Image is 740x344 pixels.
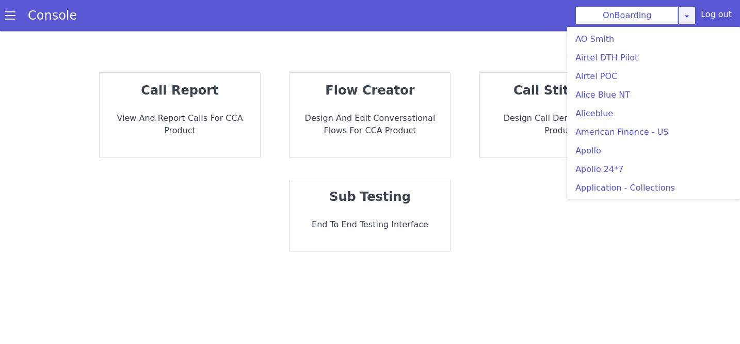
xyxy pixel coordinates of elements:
a: Console [15,8,89,23]
a: Airtel DTH Pilot [571,50,736,66]
a: Apollo 24*7 [571,161,736,178]
a: American Finance - US [571,124,736,140]
p: Design and Edit Conversational flows for CCA Product [298,112,442,137]
a: Aliceblue [571,105,736,122]
p: End to End Testing Interface [298,218,442,231]
a: AO Smith [571,31,736,48]
strong: call stitching [513,83,607,98]
a: Alice Blue NT [571,87,736,103]
strong: call report [141,83,218,98]
strong: flow creator [325,83,414,98]
div: Log out [701,8,732,25]
a: Airtel POC [571,68,736,85]
a: ArchiveClient [571,198,736,215]
a: Application - Collections [571,180,736,196]
strong: sub testing [329,190,411,204]
a: Apollo [571,143,736,159]
button: OnBoarding [575,6,679,25]
p: View and report calls for CCA Product [108,112,252,137]
p: Design call demos for CCA Product [488,112,632,137]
